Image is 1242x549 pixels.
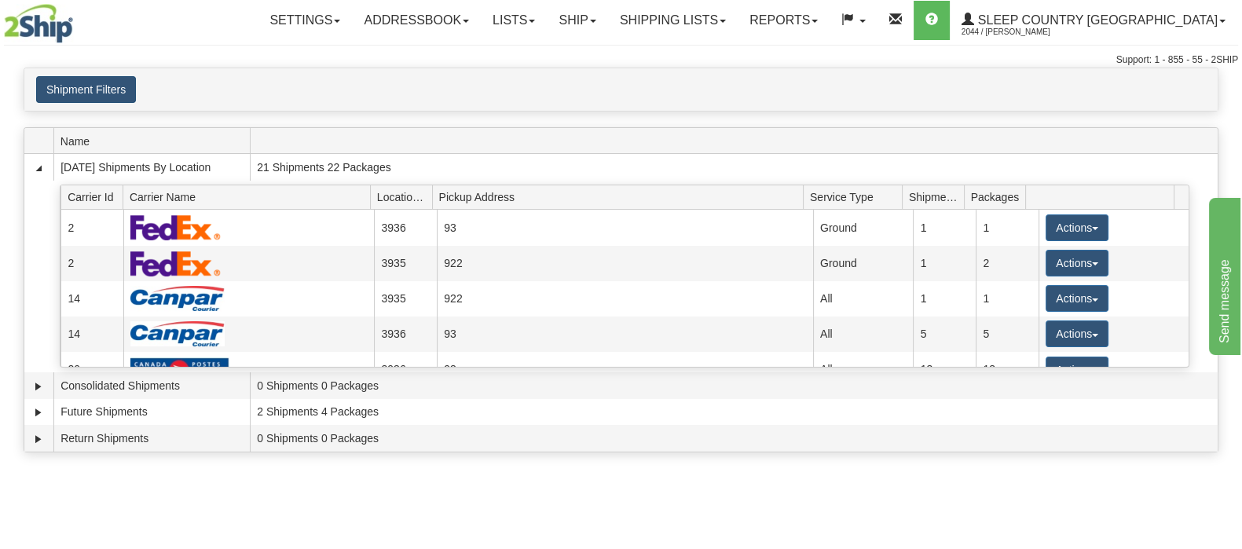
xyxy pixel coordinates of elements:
td: 1 [913,210,976,245]
a: Collapse [31,160,46,176]
span: Packages [971,185,1026,209]
img: Canada Post [130,357,229,382]
td: 3936 [374,210,437,245]
div: Support: 1 - 855 - 55 - 2SHIP [4,53,1238,67]
td: 0 Shipments 0 Packages [250,425,1218,452]
td: 2 [60,246,123,281]
a: Expand [31,431,46,447]
button: Actions [1046,214,1108,241]
td: 5 [913,317,976,352]
td: All [813,352,914,387]
span: Location Id [377,185,432,209]
td: 1 [976,281,1039,317]
td: 922 [437,246,813,281]
td: 14 [60,281,123,317]
td: 922 [437,281,813,317]
td: Return Shipments [53,425,250,452]
span: Shipments [909,185,964,209]
img: logo2044.jpg [4,4,73,43]
td: Ground [813,210,914,245]
td: 3935 [374,246,437,281]
span: Carrier Id [68,185,123,209]
td: 93 [437,352,813,387]
span: Service Type [810,185,902,209]
td: 1 [913,281,976,317]
a: Ship [547,1,607,40]
td: 13 [913,352,976,387]
button: Actions [1046,357,1108,383]
td: 20 [60,352,123,387]
td: 1 [976,210,1039,245]
td: 14 [60,317,123,352]
td: Consolidated Shipments [53,372,250,399]
td: Ground [813,246,914,281]
img: FedEx Express® [130,214,221,240]
button: Actions [1046,285,1108,312]
td: 3936 [374,317,437,352]
td: 1 [913,246,976,281]
td: 3936 [374,352,437,387]
span: Sleep Country [GEOGRAPHIC_DATA] [974,13,1218,27]
a: Shipping lists [608,1,738,40]
td: 2 [60,210,123,245]
td: 93 [437,317,813,352]
a: Lists [481,1,547,40]
button: Shipment Filters [36,76,136,103]
span: Carrier Name [130,185,370,209]
td: All [813,281,914,317]
a: Sleep Country [GEOGRAPHIC_DATA] 2044 / [PERSON_NAME] [950,1,1237,40]
a: Settings [258,1,352,40]
td: [DATE] Shipments By Location [53,154,250,181]
td: 2 [976,246,1039,281]
iframe: chat widget [1206,194,1240,354]
span: Name [60,129,250,153]
a: Expand [31,404,46,420]
td: 21 Shipments 22 Packages [250,154,1218,181]
img: FedEx Express® [130,251,221,276]
a: Reports [738,1,830,40]
td: 5 [976,317,1039,352]
td: 93 [437,210,813,245]
img: Canpar [130,286,225,311]
td: All [813,317,914,352]
td: 3935 [374,281,437,317]
td: Future Shipments [53,399,250,426]
div: Send message [12,9,145,28]
button: Actions [1046,250,1108,276]
button: Actions [1046,320,1108,347]
td: 0 Shipments 0 Packages [250,372,1218,399]
img: Canpar [130,321,225,346]
td: 2 Shipments 4 Packages [250,399,1218,426]
span: Pickup Address [439,185,804,209]
td: 13 [976,352,1039,387]
span: 2044 / [PERSON_NAME] [962,24,1079,40]
a: Addressbook [352,1,481,40]
a: Expand [31,379,46,394]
